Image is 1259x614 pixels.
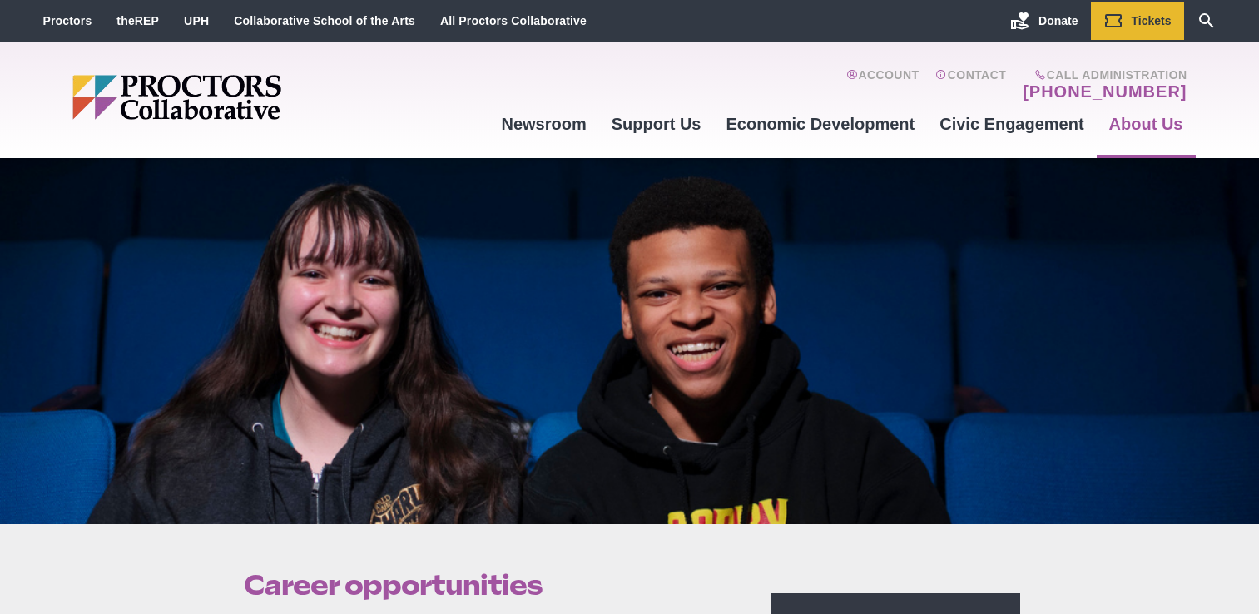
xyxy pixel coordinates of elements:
[927,102,1096,146] a: Civic Engagement
[116,14,159,27] a: theREP
[1038,14,1078,27] span: Donate
[714,102,928,146] a: Economic Development
[998,2,1090,40] a: Donate
[1184,2,1229,40] a: Search
[72,75,409,120] img: Proctors logo
[1097,102,1196,146] a: About Us
[846,68,919,102] a: Account
[184,14,209,27] a: UPH
[1023,82,1187,102] a: [PHONE_NUMBER]
[244,569,733,601] h1: Career opportunities
[1132,14,1172,27] span: Tickets
[488,102,598,146] a: Newsroom
[1091,2,1184,40] a: Tickets
[234,14,415,27] a: Collaborative School of the Arts
[43,14,92,27] a: Proctors
[1018,68,1187,82] span: Call Administration
[599,102,714,146] a: Support Us
[935,68,1006,102] a: Contact
[440,14,587,27] a: All Proctors Collaborative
